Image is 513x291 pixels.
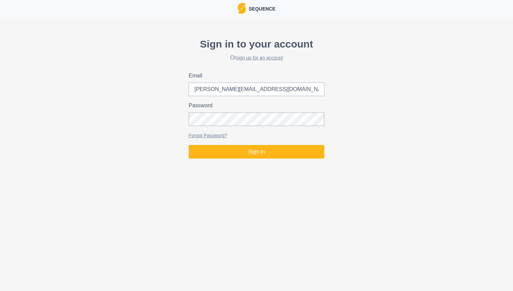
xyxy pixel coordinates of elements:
[189,145,324,159] button: Sign in
[189,54,324,61] h2: Or
[246,4,275,13] p: Sequence
[236,55,283,60] a: sign up for an account
[189,36,324,52] p: Sign in to your account
[189,133,227,138] a: Forgot Password?
[189,102,320,110] label: Password
[189,72,320,80] label: Email
[237,3,246,14] img: Logo
[237,3,275,14] a: LogoSequence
